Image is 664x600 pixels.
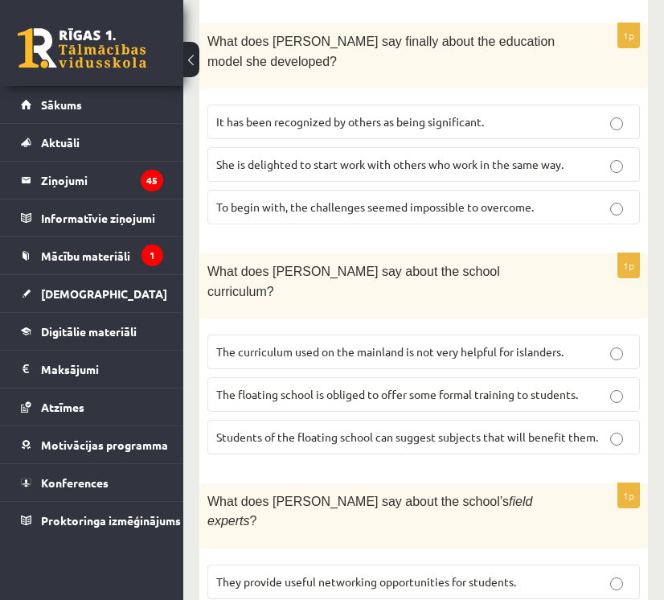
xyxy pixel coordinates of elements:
[41,199,163,236] legend: Informatīvie ziņojumi
[617,253,640,278] p: 1p
[610,347,623,360] input: The curriculum used on the mainland is not very helpful for islanders.
[21,313,163,350] a: Digitālie materiāli
[207,265,500,298] span: What does [PERSON_NAME] say about the school curriculum?
[41,513,181,528] span: Proktoringa izmēģinājums
[21,199,163,236] a: Informatīvie ziņojumi1
[610,390,623,403] input: The floating school is obliged to offer some formal training to students.
[21,502,163,539] a: Proktoringa izmēģinājums
[21,464,163,501] a: Konferences
[207,495,532,528] span: What does [PERSON_NAME] say about the school’s ?
[21,237,163,274] a: Mācību materiāli
[141,170,163,191] i: 45
[141,245,163,266] i: 1
[21,124,163,161] a: Aktuāli
[41,249,130,263] span: Mācību materiāli
[207,35,555,68] span: What does [PERSON_NAME] say finally about the education model she developed?
[216,157,564,171] span: She is delighted to start work with others who work in the same way.
[41,162,163,199] legend: Ziņojumi
[216,574,516,589] span: They provide useful networking opportunities for students.
[21,388,163,425] a: Atzīmes
[21,426,163,463] a: Motivācijas programma
[41,97,82,112] span: Sākums
[610,433,623,446] input: Students of the floating school can suggest subjects that will benefit them.
[610,577,623,590] input: They provide useful networking opportunities for students.
[617,483,640,508] p: 1p
[21,162,163,199] a: Ziņojumi45
[41,286,167,301] span: [DEMOGRAPHIC_DATA]
[21,351,163,388] a: Maksājumi
[610,203,623,216] input: To begin with, the challenges seemed impossible to overcome.
[216,429,598,444] span: Students of the floating school can suggest subjects that will benefit them.
[41,324,137,339] span: Digitālie materiāli
[610,117,623,130] input: It has been recognized by others as being significant.
[216,199,534,214] span: To begin with, the challenges seemed impossible to overcome.
[617,23,640,48] p: 1p
[216,344,564,359] span: The curriculum used on the mainland is not very helpful for islanders.
[21,275,163,312] a: [DEMOGRAPHIC_DATA]
[21,86,163,123] a: Sākums
[216,114,484,129] span: It has been recognized by others as being significant.
[41,438,168,452] span: Motivācijas programma
[41,351,163,388] legend: Maksājumi
[41,475,109,490] span: Konferences
[18,28,146,68] a: Rīgas 1. Tālmācības vidusskola
[610,160,623,173] input: She is delighted to start work with others who work in the same way.
[41,135,80,150] span: Aktuāli
[216,387,578,401] span: The floating school is obliged to offer some formal training to students.
[41,400,84,414] span: Atzīmes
